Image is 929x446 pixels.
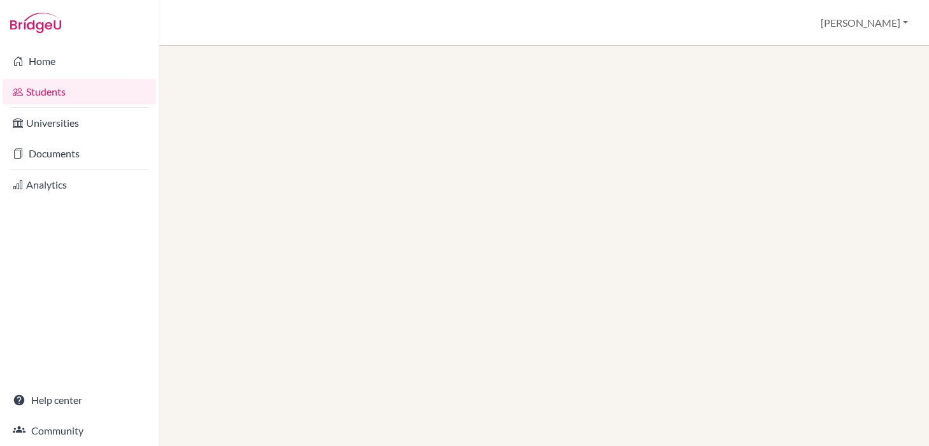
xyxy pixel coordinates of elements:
[3,48,156,74] a: Home
[3,110,156,136] a: Universities
[10,13,61,33] img: Bridge-U
[3,79,156,104] a: Students
[3,141,156,166] a: Documents
[3,387,156,413] a: Help center
[3,172,156,198] a: Analytics
[3,418,156,443] a: Community
[815,11,914,35] button: [PERSON_NAME]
